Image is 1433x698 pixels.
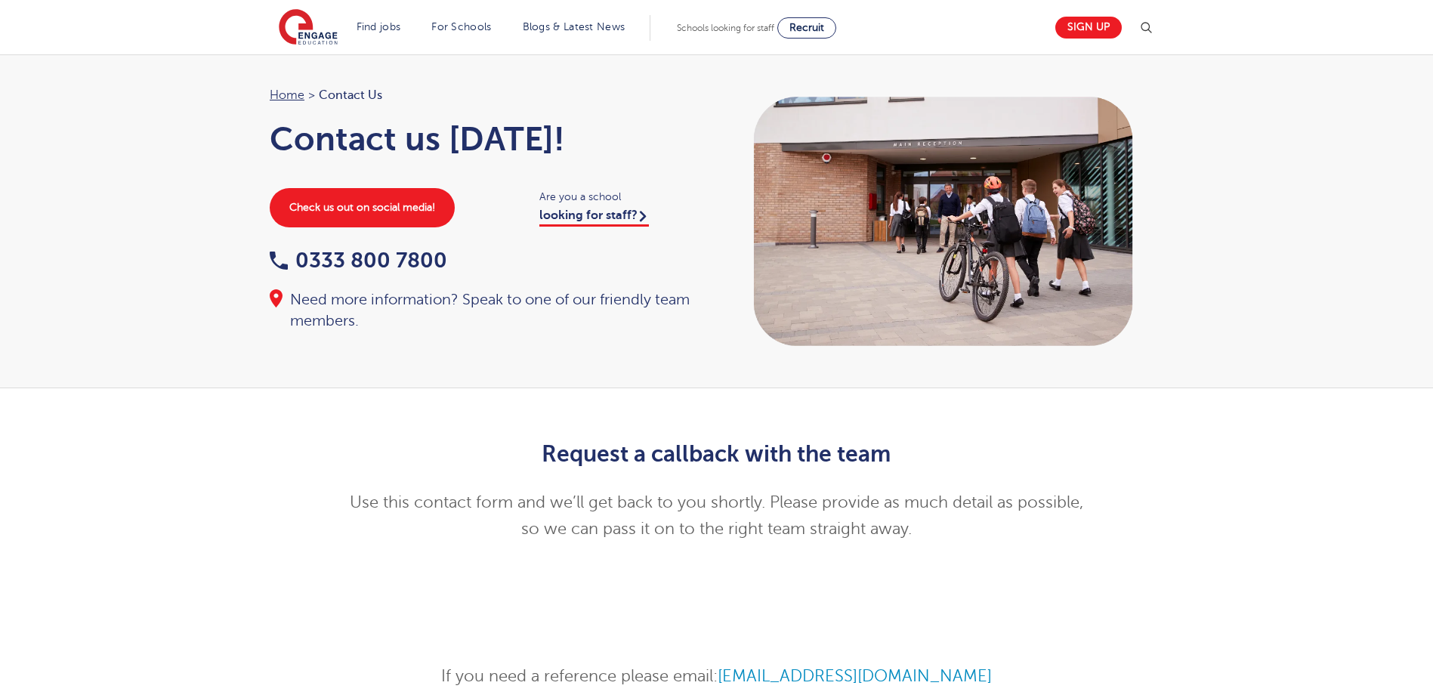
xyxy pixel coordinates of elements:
h1: Contact us [DATE]! [270,120,702,158]
span: Schools looking for staff [677,23,774,33]
a: Check us out on social media! [270,188,455,227]
a: Find jobs [357,21,401,32]
a: looking for staff? [539,208,649,227]
p: If you need a reference please email: [346,663,1087,690]
span: Are you a school [539,188,702,205]
nav: breadcrumb [270,85,702,105]
a: Blogs & Latest News [523,21,625,32]
h2: Request a callback with the team [346,441,1087,467]
a: 0333 800 7800 [270,249,447,272]
a: [EMAIL_ADDRESS][DOMAIN_NAME] [718,667,992,685]
a: Sign up [1055,17,1122,39]
span: Recruit [789,22,824,33]
div: Need more information? Speak to one of our friendly team members. [270,289,702,332]
img: Engage Education [279,9,338,47]
a: For Schools [431,21,491,32]
a: Recruit [777,17,836,39]
span: Contact Us [319,85,382,105]
a: Home [270,88,304,102]
span: Use this contact form and we’ll get back to you shortly. Please provide as much detail as possibl... [350,493,1083,538]
span: > [308,88,315,102]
